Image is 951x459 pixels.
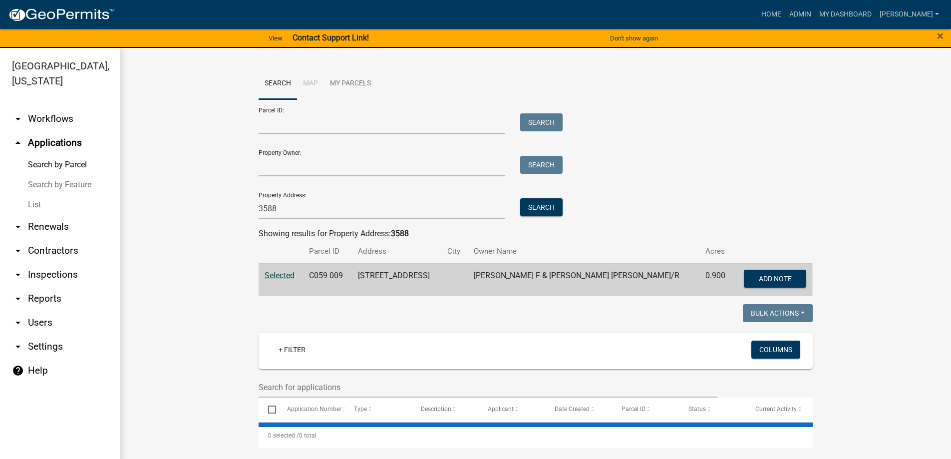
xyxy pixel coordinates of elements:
span: Application Number [287,406,341,413]
strong: Contact Support Link! [293,33,369,42]
button: Close [937,30,944,42]
td: 0.900 [699,263,733,296]
th: Parcel ID [303,240,352,263]
span: Status [688,406,706,413]
i: arrow_drop_down [12,221,24,233]
i: arrow_drop_down [12,113,24,125]
button: Search [520,113,563,131]
i: arrow_drop_down [12,317,24,329]
a: Search [259,68,297,100]
button: Bulk Actions [743,304,813,322]
th: Address [352,240,441,263]
a: Home [757,5,785,24]
span: × [937,29,944,43]
span: Parcel ID [622,406,645,413]
input: Search for applications [259,377,718,398]
span: Description [421,406,451,413]
span: Add Note [759,274,792,282]
th: Acres [699,240,733,263]
a: Selected [265,271,295,280]
datatable-header-cell: Date Created [545,398,612,422]
span: 0 selected / [268,432,299,439]
datatable-header-cell: Description [411,398,478,422]
i: arrow_drop_down [12,269,24,281]
a: [PERSON_NAME] [876,5,943,24]
i: arrow_drop_down [12,293,24,305]
span: Applicant [488,406,514,413]
i: arrow_drop_down [12,341,24,353]
a: View [265,30,287,46]
datatable-header-cell: Application Number [278,398,344,422]
div: 0 total [259,423,813,448]
datatable-header-cell: Parcel ID [612,398,679,422]
a: My Dashboard [815,5,876,24]
div: Showing results for Property Address: [259,228,813,240]
i: arrow_drop_up [12,137,24,149]
datatable-header-cell: Select [259,398,278,422]
strong: 3588 [391,229,409,238]
td: [PERSON_NAME] F & [PERSON_NAME] [PERSON_NAME]/R [468,263,699,296]
i: help [12,365,24,377]
td: [STREET_ADDRESS] [352,263,441,296]
a: My Parcels [324,68,377,100]
span: Type [354,406,367,413]
datatable-header-cell: Current Activity [746,398,813,422]
datatable-header-cell: Applicant [478,398,545,422]
datatable-header-cell: Status [679,398,746,422]
datatable-header-cell: Type [344,398,411,422]
button: Search [520,198,563,216]
th: City [441,240,468,263]
button: Search [520,156,563,174]
span: Date Created [555,406,590,413]
button: Columns [751,341,800,359]
a: + Filter [271,341,314,359]
span: Current Activity [755,406,797,413]
th: Owner Name [468,240,699,263]
a: Admin [785,5,815,24]
button: Don't show again [606,30,662,46]
button: Add Note [744,270,806,288]
td: C059 009 [303,263,352,296]
i: arrow_drop_down [12,245,24,257]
